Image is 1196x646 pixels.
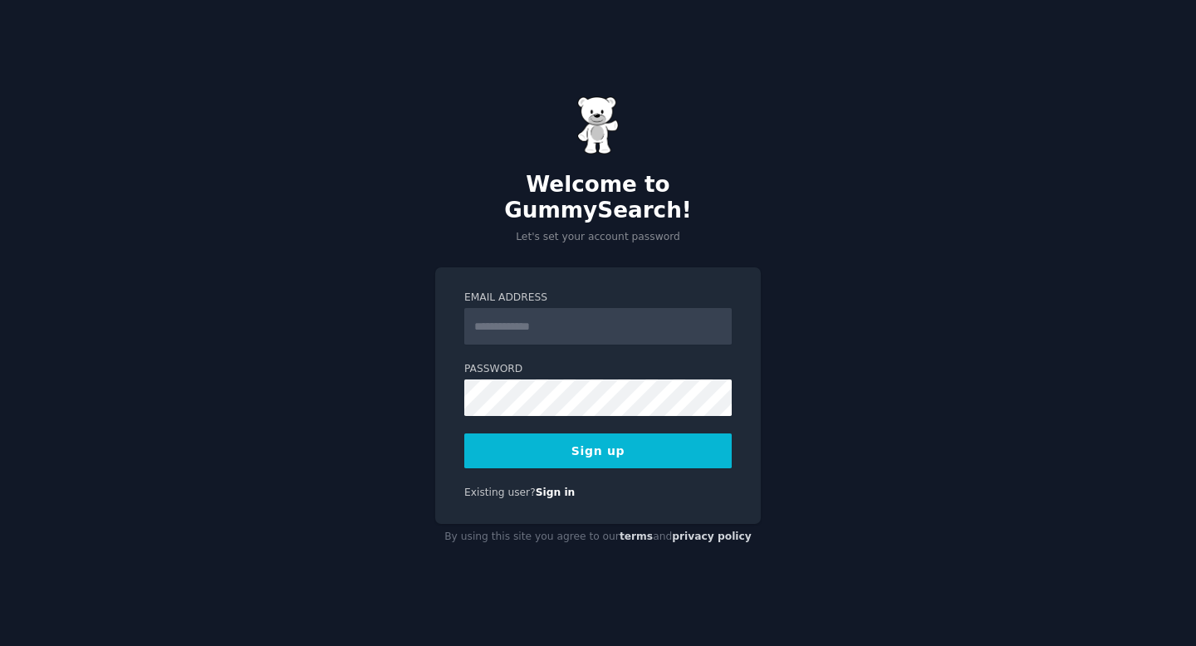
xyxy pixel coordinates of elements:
p: Let's set your account password [435,230,761,245]
img: Gummy Bear [577,96,619,154]
a: privacy policy [672,531,752,542]
div: By using this site you agree to our and [435,524,761,551]
a: terms [620,531,653,542]
span: Existing user? [464,487,536,498]
button: Sign up [464,433,732,468]
h2: Welcome to GummySearch! [435,172,761,224]
a: Sign in [536,487,576,498]
label: Email Address [464,291,732,306]
label: Password [464,362,732,377]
